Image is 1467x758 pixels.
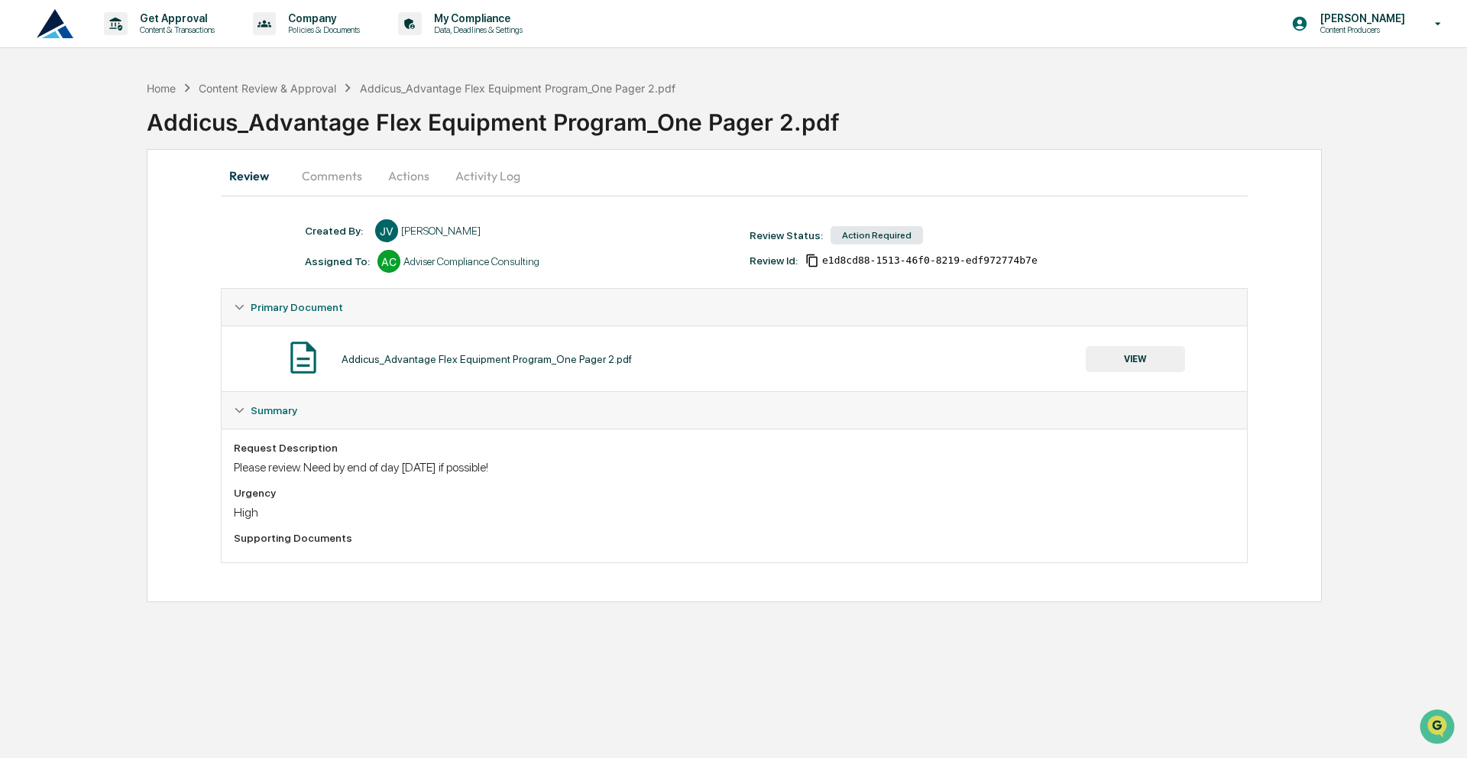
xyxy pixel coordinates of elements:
[15,194,28,206] div: 🖐️
[1308,24,1413,35] p: Content Producers
[234,505,1235,520] div: High
[750,229,823,241] div: Review Status:
[403,255,539,267] div: Adviser Compliance Consulting
[221,157,290,194] button: Review
[147,96,1467,136] div: Addicus_Advantage Flex Equipment Program_One Pager 2.pdf
[1308,12,1413,24] p: [PERSON_NAME]
[152,259,185,270] span: Pylon
[234,460,1235,475] div: Please review. Need by end of day [DATE] if possible!
[374,157,443,194] button: Actions
[290,157,374,194] button: Comments
[401,225,481,237] div: [PERSON_NAME]
[443,157,533,194] button: Activity Log
[222,326,1247,391] div: Primary Document
[222,429,1247,562] div: Summary
[15,223,28,235] div: 🔎
[111,194,123,206] div: 🗄️
[342,353,632,365] div: Addicus_Advantage Flex Equipment Program_One Pager 2.pdf
[52,132,193,144] div: We're available if you need us!
[147,82,176,95] div: Home
[128,24,222,35] p: Content & Transactions
[234,487,1235,499] div: Urgency
[15,117,43,144] img: 1746055101610-c473b297-6a78-478c-a979-82029cc54cd1
[199,82,336,95] div: Content Review & Approval
[750,254,798,267] div: Review Id:
[822,254,1038,267] span: e1d8cd88-1513-46f0-8219-edf972774b7e
[234,442,1235,454] div: Request Description
[305,225,368,237] div: Created By: ‎ ‎
[1418,708,1459,749] iframe: Open customer support
[221,157,1248,194] div: secondary tabs example
[805,254,819,267] span: Copy Id
[360,82,675,95] div: Addicus_Advantage Flex Equipment Program_One Pager 2.pdf
[831,226,923,245] div: Action Required
[222,392,1247,429] div: Summary
[105,186,196,214] a: 🗄️Attestations
[422,24,530,35] p: Data, Deadlines & Settings
[1086,346,1185,372] button: VIEW
[128,12,222,24] p: Get Approval
[31,193,99,208] span: Preclearance
[422,12,530,24] p: My Compliance
[276,12,368,24] p: Company
[9,215,102,243] a: 🔎Data Lookup
[276,24,368,35] p: Policies & Documents
[234,532,1235,544] div: Supporting Documents
[37,9,73,38] img: logo
[126,193,189,208] span: Attestations
[284,339,322,377] img: Document Icon
[260,121,278,140] button: Start new chat
[251,301,343,313] span: Primary Document
[305,255,370,267] div: Assigned To:
[108,258,185,270] a: Powered byPylon
[375,219,398,242] div: JV
[251,404,297,416] span: Summary
[31,222,96,237] span: Data Lookup
[15,32,278,57] p: How can we help?
[377,250,400,273] div: AC
[52,117,251,132] div: Start new chat
[222,289,1247,326] div: Primary Document
[9,186,105,214] a: 🖐️Preclearance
